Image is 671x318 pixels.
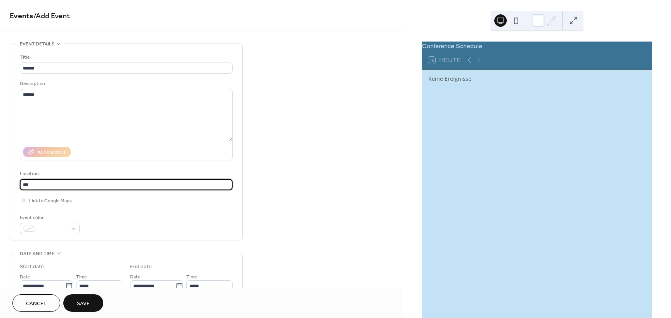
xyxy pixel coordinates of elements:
span: / Add Event [33,9,70,24]
button: Save [63,294,103,312]
span: Link to Google Maps [29,197,72,205]
div: Conference Schedule [422,42,652,51]
span: Date [20,273,30,281]
span: Date and time [20,250,54,258]
div: Location [20,170,231,178]
div: End date [130,263,152,271]
span: Save [77,300,90,308]
div: Event color [20,214,78,222]
span: Time [76,273,87,281]
div: Title [20,53,231,61]
span: Time [186,273,197,281]
span: Cancel [26,300,47,308]
button: Cancel [12,294,60,312]
a: Events [10,9,33,24]
div: Description [20,80,231,88]
span: Date [130,273,141,281]
div: Start date [20,263,44,271]
div: Keine Ereignisse [428,75,646,83]
span: Event details [20,40,54,48]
